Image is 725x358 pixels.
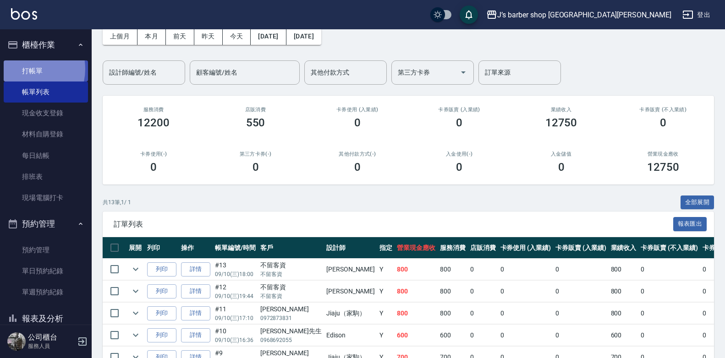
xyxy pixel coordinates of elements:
[114,151,193,157] h2: 卡券使用(-)
[438,303,468,324] td: 800
[28,342,75,350] p: 服務人員
[181,306,210,320] a: 詳情
[129,262,143,276] button: expand row
[7,332,26,351] img: Person
[468,281,498,302] td: 0
[609,325,639,346] td: 600
[673,219,707,228] a: 報表匯出
[4,166,88,187] a: 排班表
[324,325,377,346] td: Edison
[4,239,88,260] a: 預約管理
[129,306,143,320] button: expand row
[324,281,377,302] td: [PERSON_NAME]
[638,237,700,259] th: 卡券販賣 (不入業績)
[213,281,258,302] td: #12
[609,281,639,302] td: 800
[260,282,322,292] div: 不留客資
[103,28,137,45] button: 上個月
[137,28,166,45] button: 本月
[4,187,88,208] a: 現場電腦打卡
[246,116,265,129] h3: 550
[498,237,554,259] th: 卡券使用 (入業績)
[4,145,88,166] a: 每日結帳
[456,116,462,129] h3: 0
[377,237,395,259] th: 指定
[213,325,258,346] td: #10
[145,237,179,259] th: 列印
[395,237,438,259] th: 營業現金應收
[286,28,321,45] button: [DATE]
[395,259,438,280] td: 800
[354,116,361,129] h3: 0
[318,151,397,157] h2: 其他付款方式(-)
[129,328,143,342] button: expand row
[4,60,88,81] a: 打帳單
[147,328,176,342] button: 列印
[114,220,673,229] span: 訂單列表
[4,124,88,145] a: 材料自購登錄
[260,348,322,358] div: [PERSON_NAME]
[395,303,438,324] td: 800
[623,151,703,157] h2: 營業現金應收
[395,281,438,302] td: 800
[419,107,499,113] h2: 卡券販賣 (入業績)
[4,103,88,124] a: 現金收支登錄
[114,107,193,113] h3: 服務消費
[260,292,322,300] p: 不留客資
[103,198,131,206] p: 共 13 筆, 1 / 1
[395,325,438,346] td: 600
[215,314,256,322] p: 09/10 (三) 17:10
[553,303,609,324] td: 0
[497,9,671,21] div: J’s barber shop [GEOGRAPHIC_DATA][PERSON_NAME]
[498,281,554,302] td: 0
[647,161,679,174] h3: 12750
[166,28,194,45] button: 前天
[419,151,499,157] h2: 入金使用(-)
[213,237,258,259] th: 帳單編號/時間
[324,259,377,280] td: [PERSON_NAME]
[377,325,395,346] td: Y
[4,212,88,236] button: 預約管理
[468,303,498,324] td: 0
[251,28,286,45] button: [DATE]
[324,237,377,259] th: 設計師
[638,281,700,302] td: 0
[438,237,468,259] th: 服務消費
[150,161,157,174] h3: 0
[660,116,666,129] h3: 0
[179,237,213,259] th: 操作
[456,161,462,174] h3: 0
[260,304,322,314] div: [PERSON_NAME]
[498,303,554,324] td: 0
[147,262,176,277] button: 列印
[147,284,176,298] button: 列印
[673,217,707,231] button: 報表匯出
[260,314,322,322] p: 0972873831
[4,81,88,103] a: 帳單列表
[215,270,256,278] p: 09/10 (三) 18:00
[609,303,639,324] td: 800
[623,107,703,113] h2: 卡券販賣 (不入業績)
[377,259,395,280] td: Y
[468,259,498,280] td: 0
[137,116,170,129] h3: 12200
[638,325,700,346] td: 0
[354,161,361,174] h3: 0
[260,336,322,344] p: 0968692055
[181,284,210,298] a: 詳情
[553,325,609,346] td: 0
[377,303,395,324] td: Y
[213,303,258,324] td: #11
[521,151,601,157] h2: 入金儲值
[681,195,714,210] button: 全部展開
[28,333,75,342] h5: 公司櫃台
[260,270,322,278] p: 不留客資
[553,237,609,259] th: 卡券販賣 (入業績)
[438,259,468,280] td: 800
[456,65,471,80] button: Open
[215,336,256,344] p: 09/10 (三) 16:36
[638,303,700,324] td: 0
[260,260,322,270] div: 不留客資
[215,151,295,157] h2: 第三方卡券(-)
[638,259,700,280] td: 0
